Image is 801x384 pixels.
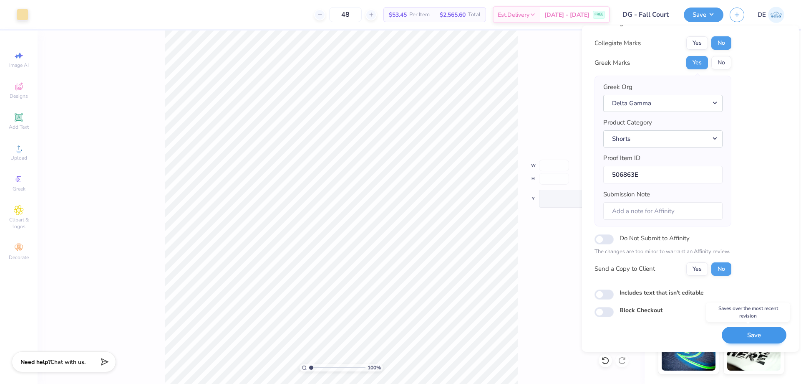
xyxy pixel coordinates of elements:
[722,327,786,344] button: Save
[329,7,362,22] input: – –
[594,12,603,18] span: FREE
[368,364,381,371] span: 100 %
[20,358,50,366] strong: Need help?
[686,36,708,50] button: Yes
[10,93,28,99] span: Designs
[10,155,27,161] span: Upload
[711,262,731,276] button: No
[603,153,640,163] label: Proof Item ID
[711,36,731,50] button: No
[620,288,704,297] label: Includes text that isn't editable
[684,8,723,22] button: Save
[594,264,655,274] div: Send a Copy to Client
[498,10,529,19] span: Est. Delivery
[758,7,784,23] a: DE
[50,358,86,366] span: Chat with us.
[594,58,630,68] div: Greek Marks
[706,303,790,322] div: Saves over the most recent revision
[758,10,766,20] span: DE
[603,118,652,127] label: Product Category
[594,248,731,256] p: The changes are too minor to warrant an Affinity review.
[711,56,731,69] button: No
[768,7,784,23] img: Djian Evardoni
[620,233,690,244] label: Do Not Submit to Affinity
[686,262,708,276] button: Yes
[603,95,723,112] button: Delta Gamma
[603,82,632,92] label: Greek Org
[389,10,407,19] span: $53.45
[603,190,650,199] label: Submission Note
[616,6,678,23] input: Untitled Design
[409,10,430,19] span: Per Item
[468,10,481,19] span: Total
[594,38,641,48] div: Collegiate Marks
[9,254,29,261] span: Decorate
[603,130,723,147] button: Shorts
[13,186,25,192] span: Greek
[440,10,466,19] span: $2,565.60
[603,202,723,220] input: Add a note for Affinity
[620,306,662,315] label: Block Checkout
[4,216,33,230] span: Clipart & logos
[9,62,29,69] span: Image AI
[686,56,708,69] button: Yes
[544,10,589,19] span: [DATE] - [DATE]
[9,124,29,130] span: Add Text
